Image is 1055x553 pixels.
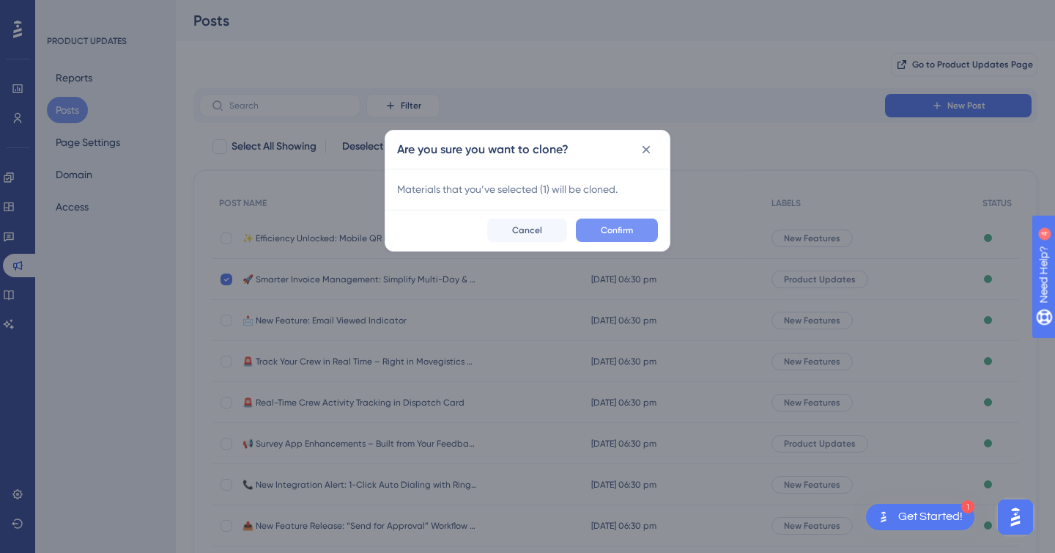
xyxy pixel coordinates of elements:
span: Confirm [601,224,633,236]
div: 4 [102,7,106,19]
span: Cancel [512,224,542,236]
iframe: UserGuiding AI Assistant Launcher [993,495,1037,539]
div: Get Started! [898,509,963,525]
div: 1 [961,500,974,513]
span: Need Help? [34,4,92,21]
div: Open Get Started! checklist, remaining modules: 1 [866,504,974,530]
span: Materials that you’ve selected ( 1 ) will be cloned. [397,180,658,198]
img: launcher-image-alternative-text [875,508,892,526]
h2: Are you sure you want to clone? [397,141,569,158]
